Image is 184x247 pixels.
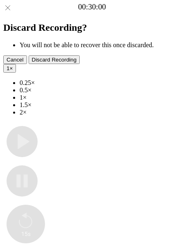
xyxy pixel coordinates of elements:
[3,22,181,33] h2: Discard Recording?
[3,55,27,64] button: Cancel
[29,55,80,64] button: Discard Recording
[20,79,181,87] li: 0.25×
[7,65,9,71] span: 1
[78,2,106,11] a: 00:30:00
[20,109,181,116] li: 2×
[20,41,181,49] li: You will not be able to recover this once discarded.
[3,64,16,73] button: 1×
[20,101,181,109] li: 1.5×
[20,87,181,94] li: 0.5×
[20,94,181,101] li: 1×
